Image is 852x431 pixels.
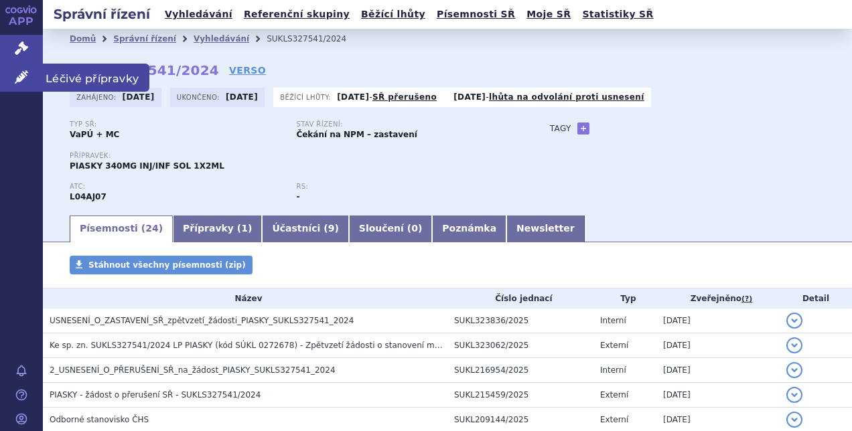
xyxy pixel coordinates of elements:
[70,183,283,191] p: ATC:
[296,192,299,201] strong: -
[349,215,432,242] a: Sloučení (0)
[76,92,119,102] span: Zahájeno:
[506,215,585,242] a: Newsletter
[447,309,593,333] td: SUKL323836/2025
[70,161,224,171] span: PIASKY 340MG INJ/INF SOL 1X2ML
[741,294,752,304] abbr: (?)
[577,122,589,135] a: +
[241,223,248,234] span: 1
[453,92,644,102] p: -
[50,316,354,325] span: USNESENÍ_O_ZASTAVENÍ_SŘ_zpětvzetí_žádosti_PIASKY_SUKLS327541_2024
[522,5,575,23] a: Moje SŘ
[447,333,593,358] td: SUKL323062/2025
[50,365,336,375] span: 2_USNESENÍ_O_PŘERUŠENÍ_SŘ_na_žádost_PIASKY_SUKLS327541_2024
[578,5,657,23] a: Statistiky SŘ
[600,415,628,424] span: Externí
[656,358,780,383] td: [DATE]
[328,223,335,234] span: 9
[43,64,149,92] span: Léčivé přípravky
[145,223,158,234] span: 24
[780,288,852,309] th: Detail
[786,387,802,403] button: detail
[70,120,283,128] p: Typ SŘ:
[43,288,447,309] th: Název
[447,288,593,309] th: Číslo jednací
[50,341,575,350] span: Ke sp. zn. SUKLS327541/2024 LP PIASKY (kód SÚKL 0272678) - Zpětvzetí žádosti o stanovení max.ceny...
[372,92,437,102] a: SŘ přerušeno
[70,256,253,274] a: Stáhnout všechny písemnosti (zip)
[489,92,644,102] a: lhůta na odvolání proti usnesení
[70,62,219,78] strong: SUKLS327541/2024
[337,92,437,102] p: -
[786,362,802,378] button: detail
[432,215,506,242] a: Poznámka
[296,130,417,139] strong: Čekání na NPM – zastavení
[70,215,173,242] a: Písemnosti (24)
[447,358,593,383] td: SUKL216954/2025
[656,288,780,309] th: Zveřejněno
[656,333,780,358] td: [DATE]
[357,5,429,23] a: Běžící lhůty
[786,412,802,428] button: detail
[70,192,106,201] strong: KROVALIMAB
[593,288,656,309] th: Typ
[656,383,780,408] td: [DATE]
[262,215,348,242] a: Účastníci (9)
[447,383,593,408] td: SUKL215459/2025
[240,5,354,23] a: Referenční skupiny
[296,120,509,128] p: Stav řízení:
[50,390,261,400] span: PIASKY - žádost o přerušení SŘ - SUKLS327541/2024
[411,223,418,234] span: 0
[43,5,161,23] h2: Správní řízení
[656,309,780,333] td: [DATE]
[453,92,486,102] strong: [DATE]
[70,34,96,44] a: Domů
[600,365,626,375] span: Interní
[600,316,626,325] span: Interní
[161,5,236,23] a: Vyhledávání
[786,313,802,329] button: detail
[280,92,334,102] span: Běžící lhůty:
[50,415,149,424] span: Odborné stanovisko ČHS
[229,64,266,77] a: VERSO
[194,34,249,44] a: Vyhledávání
[177,92,222,102] span: Ukončeno:
[88,260,246,270] span: Stáhnout všechny písemnosti (zip)
[123,92,155,102] strong: [DATE]
[296,183,509,191] p: RS:
[433,5,519,23] a: Písemnosti SŘ
[70,130,119,139] strong: VaPÚ + MC
[267,29,364,49] li: SUKLS327541/2024
[337,92,369,102] strong: [DATE]
[550,120,571,137] h3: Tagy
[786,337,802,353] button: detail
[173,215,262,242] a: Přípravky (1)
[600,341,628,350] span: Externí
[600,390,628,400] span: Externí
[226,92,258,102] strong: [DATE]
[113,34,176,44] a: Správní řízení
[70,152,523,160] p: Přípravek:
